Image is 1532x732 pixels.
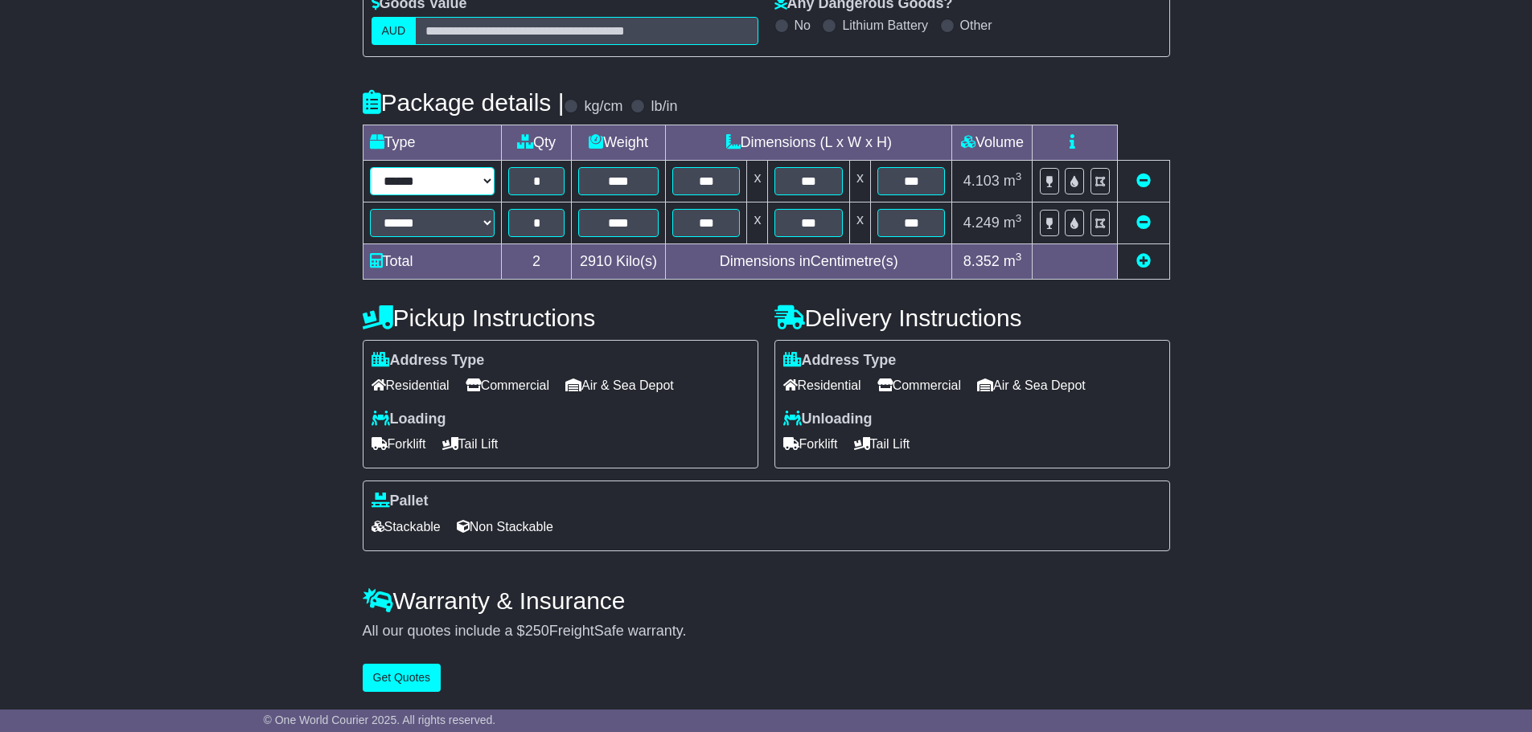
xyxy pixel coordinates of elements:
[747,160,768,202] td: x
[580,253,612,269] span: 2910
[849,202,870,243] td: x
[525,623,549,639] span: 250
[1136,173,1151,189] a: Remove this item
[1004,173,1022,189] span: m
[372,352,485,370] label: Address Type
[952,125,1033,160] td: Volume
[363,664,442,692] button: Get Quotes
[795,18,811,33] label: No
[842,18,928,33] label: Lithium Battery
[457,514,553,539] span: Non Stackable
[501,243,571,279] td: 2
[783,431,838,456] span: Forklift
[363,305,758,331] h4: Pickup Instructions
[572,125,666,160] td: Weight
[363,125,501,160] td: Type
[1016,251,1022,263] sup: 3
[372,411,446,428] label: Loading
[372,431,426,456] span: Forklift
[363,89,565,116] h4: Package details |
[1016,170,1022,182] sup: 3
[565,373,674,398] span: Air & Sea Depot
[960,18,992,33] label: Other
[363,587,1170,614] h4: Warranty & Insurance
[372,493,429,510] label: Pallet
[1016,212,1022,224] sup: 3
[572,243,666,279] td: Kilo(s)
[977,373,1086,398] span: Air & Sea Depot
[747,202,768,243] td: x
[466,373,549,398] span: Commercial
[584,98,622,116] label: kg/cm
[1136,253,1151,269] a: Add new item
[363,623,1170,640] div: All our quotes include a $ FreightSafe warranty.
[442,431,499,456] span: Tail Lift
[849,160,870,202] td: x
[1004,253,1022,269] span: m
[264,714,496,726] span: © One World Courier 2025. All rights reserved.
[1004,215,1022,231] span: m
[501,125,571,160] td: Qty
[783,373,861,398] span: Residential
[783,352,897,370] label: Address Type
[372,373,450,398] span: Residential
[783,411,873,428] label: Unloading
[372,514,441,539] span: Stackable
[372,17,417,45] label: AUD
[1136,215,1151,231] a: Remove this item
[665,243,951,279] td: Dimensions in Centimetre(s)
[774,305,1170,331] h4: Delivery Instructions
[877,373,961,398] span: Commercial
[665,125,951,160] td: Dimensions (L x W x H)
[963,215,1000,231] span: 4.249
[963,173,1000,189] span: 4.103
[963,253,1000,269] span: 8.352
[854,431,910,456] span: Tail Lift
[651,98,677,116] label: lb/in
[363,243,501,279] td: Total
